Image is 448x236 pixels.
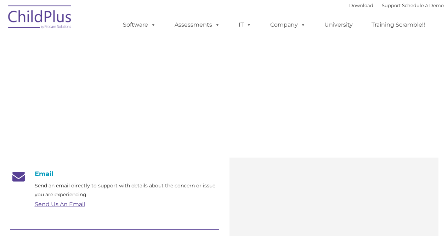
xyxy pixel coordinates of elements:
p: Send an email directly to support with details about the concern or issue you are experiencing. [35,181,219,199]
a: Download [349,2,373,8]
a: Training Scramble!! [364,18,432,32]
a: Assessments [168,18,227,32]
a: Schedule A Demo [402,2,444,8]
h4: Email [10,170,219,178]
a: Send Us An Email [35,201,85,208]
font: | [349,2,444,8]
a: Software [116,18,163,32]
a: Company [263,18,313,32]
img: ChildPlus by Procare Solutions [5,0,75,36]
a: University [317,18,360,32]
a: IT [232,18,259,32]
a: Support [382,2,401,8]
